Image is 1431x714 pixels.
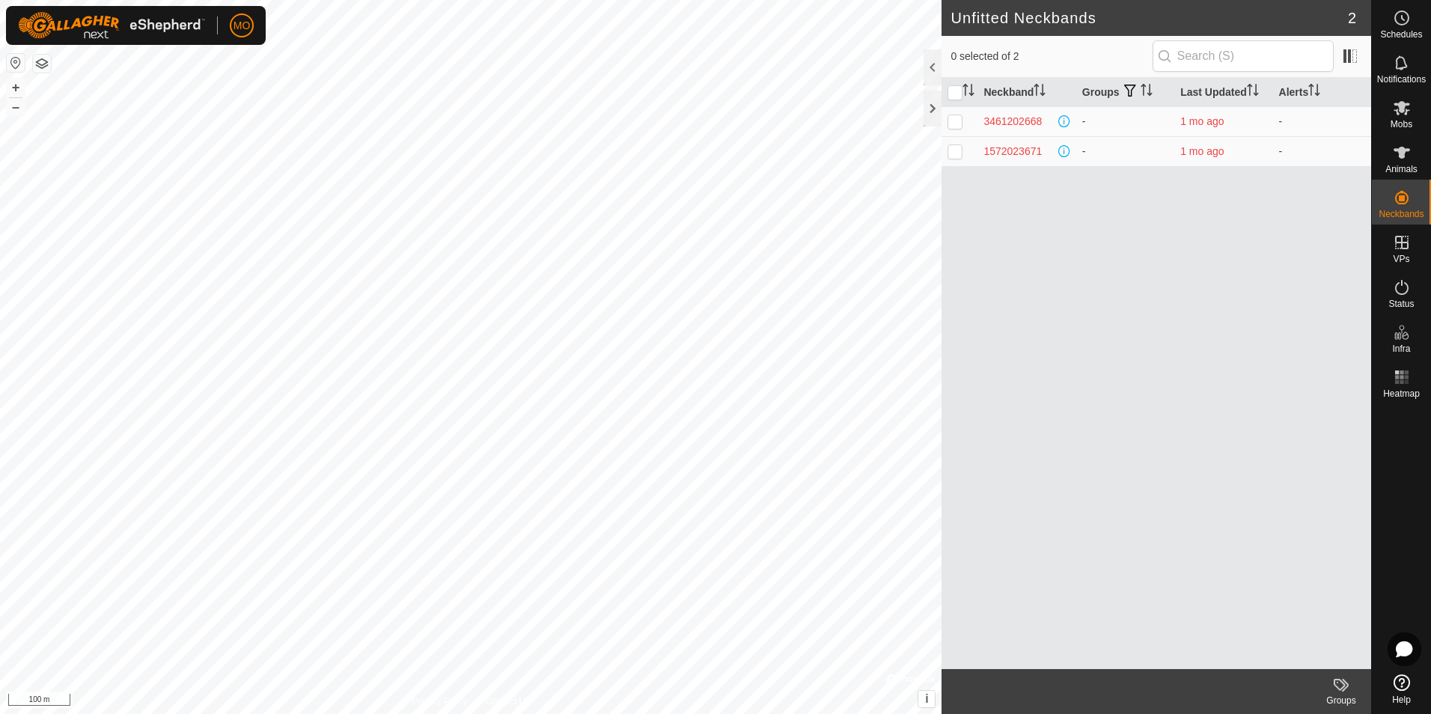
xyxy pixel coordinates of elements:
[1385,165,1418,174] span: Animals
[1372,668,1431,710] a: Help
[1380,30,1422,39] span: Schedules
[1153,40,1334,72] input: Search (S)
[1379,210,1424,219] span: Neckbands
[1180,115,1224,127] span: 6 July 2025, 11:37 pm
[951,9,1347,27] h2: Unfitted Neckbands
[1392,344,1410,353] span: Infra
[7,54,25,72] button: Reset Map
[1311,694,1371,707] div: Groups
[1388,299,1414,308] span: Status
[1308,86,1320,98] p-sorticon: Activate to sort
[977,78,1075,107] th: Neckband
[1076,136,1174,166] td: -
[1273,78,1371,107] th: Alerts
[486,695,530,708] a: Contact Us
[18,12,205,39] img: Gallagher Logo
[1076,78,1174,107] th: Groups
[412,695,468,708] a: Privacy Policy
[1180,145,1224,157] span: 7 July 2025, 10:37 am
[33,55,51,73] button: Map Layers
[1076,106,1174,136] td: -
[951,49,1152,64] span: 0 selected of 2
[962,86,974,98] p-sorticon: Activate to sort
[1141,86,1153,98] p-sorticon: Activate to sort
[1247,86,1259,98] p-sorticon: Activate to sort
[1377,75,1426,84] span: Notifications
[7,98,25,116] button: –
[983,114,1042,129] div: 3461202668
[1273,106,1371,136] td: -
[983,144,1042,159] div: 1572023671
[1392,695,1411,704] span: Help
[1391,120,1412,129] span: Mobs
[1383,389,1420,398] span: Heatmap
[7,79,25,97] button: +
[1393,254,1409,263] span: VPs
[1174,78,1272,107] th: Last Updated
[918,691,935,707] button: i
[1034,86,1046,98] p-sorticon: Activate to sort
[234,18,251,34] span: MO
[925,692,928,705] span: i
[1348,7,1356,29] span: 2
[1273,136,1371,166] td: -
